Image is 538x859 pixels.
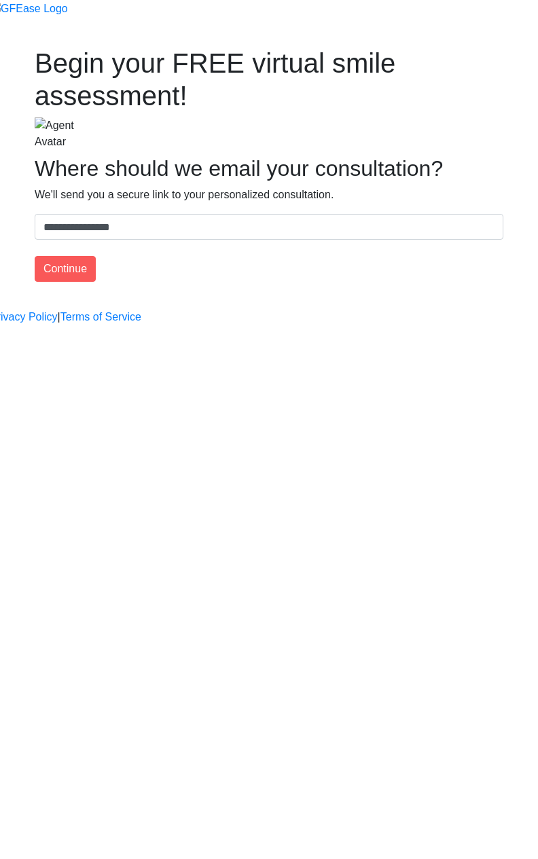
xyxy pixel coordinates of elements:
[35,117,96,150] img: Agent Avatar
[35,47,503,112] h1: Begin your FREE virtual smile assessment!
[35,187,503,203] p: We'll send you a secure link to your personalized consultation.
[60,309,141,325] a: Terms of Service
[35,256,96,282] button: Continue
[35,156,503,181] h2: Where should we email your consultation?
[58,309,60,325] a: |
